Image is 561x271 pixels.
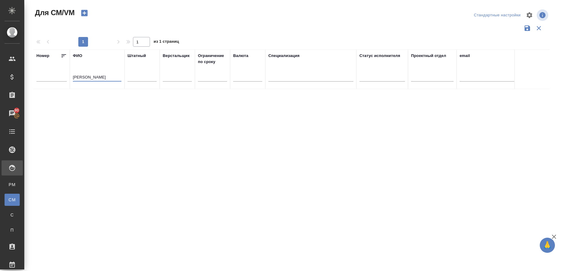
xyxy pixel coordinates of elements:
a: П [5,224,20,236]
a: С [5,209,20,221]
span: П [8,227,17,233]
span: Настроить таблицу [522,8,537,22]
span: С [8,212,17,218]
div: Специализация [268,53,300,59]
div: Проектный отдел [411,53,446,59]
div: split button [472,11,522,20]
div: email [460,53,470,59]
button: 🙏 [540,238,555,253]
div: Ограничение по сроку [198,53,227,65]
button: Сохранить фильтры [522,22,533,34]
div: Верстальщик [163,53,190,59]
button: Сбросить фильтры [533,22,545,34]
a: 90 [2,106,23,121]
span: 🙏 [542,239,552,252]
span: Для СМ/VM [33,8,75,18]
span: CM [8,197,17,203]
span: PM [8,182,17,188]
div: Валюта [233,53,248,59]
a: CM [5,194,20,206]
div: Статус исполнителя [359,53,400,59]
button: Создать [77,8,92,18]
div: Штатный [127,53,146,59]
a: PM [5,179,20,191]
div: ФИО [73,53,82,59]
span: 90 [11,107,22,113]
div: Номер [36,53,49,59]
span: Посмотреть информацию [537,9,549,21]
span: из 1 страниц [154,38,179,47]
